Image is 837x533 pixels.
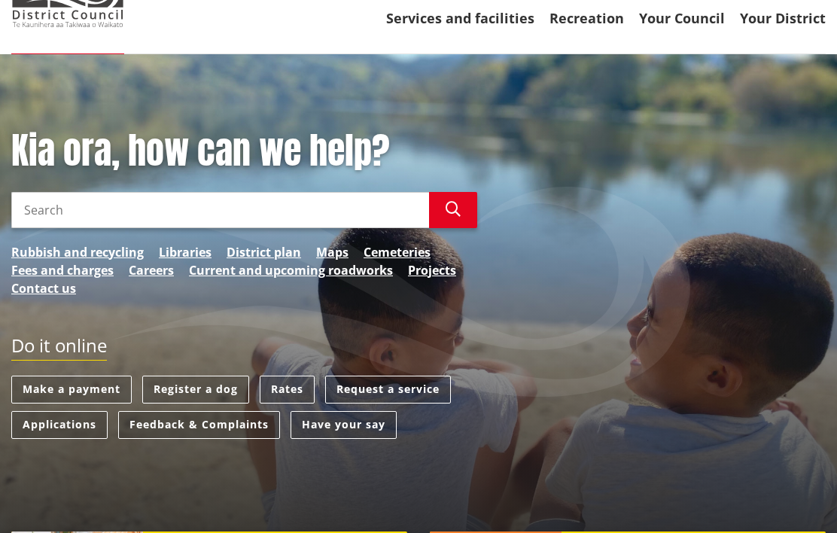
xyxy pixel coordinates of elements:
[11,129,477,173] h1: Kia ora, how can we help?
[549,9,624,27] a: Recreation
[11,411,108,439] a: Applications
[364,243,431,261] a: Cemeteries
[316,243,348,261] a: Maps
[142,376,249,404] a: Register a dog
[11,261,114,279] a: Fees and charges
[740,9,826,27] a: Your District
[11,243,144,261] a: Rubbish and recycling
[11,335,107,361] h2: Do it online
[11,279,76,297] a: Contact us
[639,9,725,27] a: Your Council
[768,470,822,524] iframe: Messenger Launcher
[189,261,393,279] a: Current and upcoming roadworks
[11,192,429,228] input: Search input
[386,9,534,27] a: Services and facilities
[291,411,397,439] a: Have your say
[11,376,132,404] a: Make a payment
[118,411,280,439] a: Feedback & Complaints
[325,376,451,404] a: Request a service
[260,376,315,404] a: Rates
[408,261,456,279] a: Projects
[159,243,212,261] a: Libraries
[227,243,301,261] a: District plan
[129,261,174,279] a: Careers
